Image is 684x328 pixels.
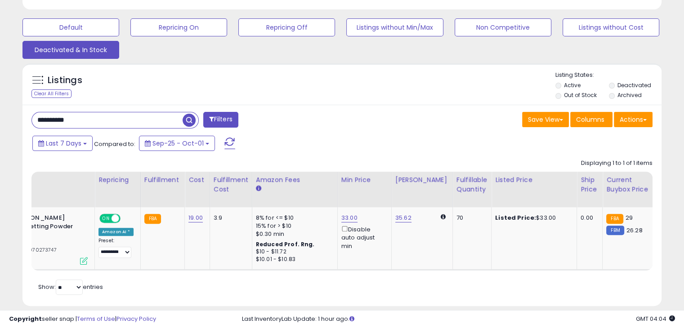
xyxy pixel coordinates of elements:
[346,18,443,36] button: Listings without Min/Max
[46,139,81,148] span: Last 7 Days
[395,213,411,222] a: 35.62
[581,159,653,168] div: Displaying 1 to 1 of 1 items
[606,175,653,194] div: Current Buybox Price
[256,185,261,193] small: Amazon Fees.
[22,18,119,36] button: Default
[8,246,57,253] span: | SKU: 1070273747
[9,315,156,324] div: seller snap | |
[617,91,641,99] label: Archived
[152,139,204,148] span: Sep-25 - Oct-01
[94,140,135,148] span: Compared to:
[38,283,103,291] span: Show: entries
[77,315,115,323] a: Terms of Use
[48,74,82,87] h5: Listings
[130,18,227,36] button: Repricing On
[139,136,215,151] button: Sep-25 - Oct-01
[581,175,599,194] div: Ship Price
[32,136,93,151] button: Last 7 Days
[606,226,624,235] small: FBM
[570,112,612,127] button: Columns
[341,224,384,250] div: Disable auto adjust min
[98,175,137,185] div: Repricing
[341,175,388,185] div: Min Price
[98,238,134,258] div: Preset:
[495,175,573,185] div: Listed Price
[522,112,569,127] button: Save View
[238,18,335,36] button: Repricing Off
[214,214,245,222] div: 3.9
[256,214,331,222] div: 8% for <= $10
[203,112,238,128] button: Filters
[242,315,675,324] div: Last InventoryLab Update: 1 hour ago.
[100,215,112,222] span: ON
[576,115,604,124] span: Columns
[214,175,248,194] div: Fulfillment Cost
[256,230,331,238] div: $0.30 min
[256,175,334,185] div: Amazon Fees
[188,175,206,185] div: Cost
[119,215,134,222] span: OFF
[456,175,487,194] div: Fulfillable Quantity
[9,315,42,323] strong: Copyright
[555,71,662,80] p: Listing States:
[31,89,72,98] div: Clear All Filters
[626,226,643,235] span: 26.28
[564,81,581,89] label: Active
[341,213,358,222] a: 33.00
[563,18,659,36] button: Listings without Cost
[614,112,653,127] button: Actions
[144,175,181,185] div: Fulfillment
[22,41,119,59] button: Deactivated & In Stock
[456,214,484,222] div: 70
[256,222,331,230] div: 15% for > $10
[455,18,551,36] button: Non Competitive
[116,315,156,323] a: Privacy Policy
[564,91,597,99] label: Out of Stock
[626,213,633,222] span: 29
[395,175,449,185] div: [PERSON_NAME]
[98,228,134,236] div: Amazon AI *
[495,213,536,222] b: Listed Price:
[636,315,675,323] span: 2025-10-10 04:04 GMT
[256,256,331,263] div: $10.01 - $10.83
[188,213,203,222] a: 19.00
[617,81,651,89] label: Deactivated
[144,214,161,224] small: FBA
[256,240,315,248] b: Reduced Prof. Rng.
[606,214,623,224] small: FBA
[495,214,570,222] div: $33.00
[256,248,331,256] div: $10 - $11.72
[581,214,595,222] div: 0.00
